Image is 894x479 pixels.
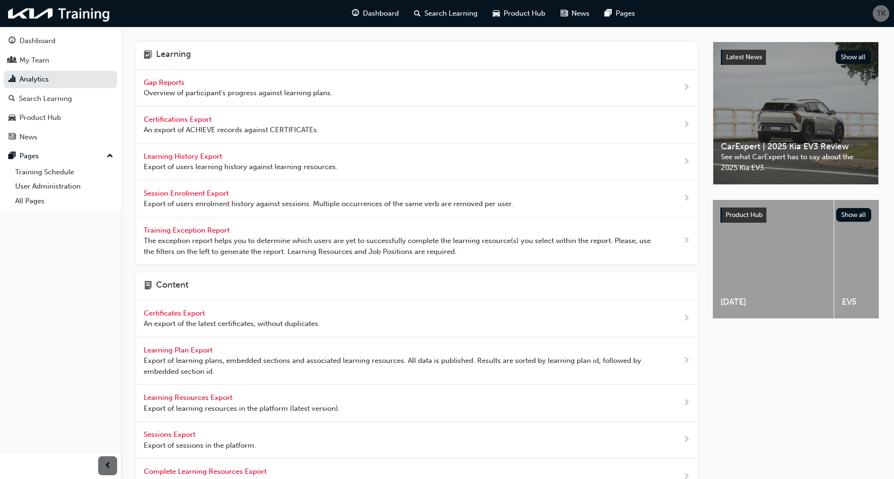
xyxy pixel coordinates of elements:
[136,144,698,181] a: Learning History Export Export of users learning history against learning resources.next-icon
[11,194,117,208] a: All Pages
[19,93,72,104] div: Search Learning
[683,313,690,325] span: next-icon
[11,165,117,180] a: Training Schedule
[136,217,698,265] a: Training Exception Report The exception report helps you to determine which users are yet to succ...
[19,55,49,66] div: My Team
[19,112,61,123] div: Product Hub
[144,78,186,87] span: Gap Reports
[424,8,478,19] span: Search Learning
[9,95,15,103] span: search-icon
[144,430,197,439] span: Sessions Export
[597,4,643,23] a: pages-iconPages
[144,280,152,292] span: page-icon
[144,189,230,198] span: Session Enrolment Export
[683,235,690,247] span: next-icon
[4,90,117,108] a: Search Learning
[571,8,590,19] span: News
[19,132,37,143] div: News
[616,8,635,19] span: Pages
[144,346,214,354] span: Learning Plan Export
[4,128,117,146] a: News
[683,156,690,168] span: next-icon
[713,200,834,318] a: [DATE]
[504,8,545,19] span: Product Hub
[4,147,117,165] button: Pages
[553,4,597,23] a: news-iconNews
[144,309,207,317] span: Certificates Export
[156,280,188,292] h4: Content
[493,8,500,19] span: car-icon
[720,297,826,307] span: [DATE]
[144,88,332,99] span: Overview of participant's progress against learning plans.
[19,151,39,162] div: Pages
[144,403,340,414] span: Export of learning resources in the platform (latest version).
[836,50,871,64] button: Show all
[4,71,117,88] a: Analytics
[683,119,690,131] span: next-icon
[877,8,885,19] span: TK
[683,355,690,367] span: next-icon
[605,8,612,19] span: pages-icon
[363,8,399,19] span: Dashboard
[156,49,191,62] h4: Learning
[836,208,872,222] button: Show all
[9,56,16,65] span: people-icon
[136,300,698,337] a: Certificates Export An export of the latest certificates, without duplicates.next-icon
[9,37,16,45] span: guage-icon
[683,434,690,446] span: next-icon
[104,460,111,472] span: prev-icon
[144,355,653,377] span: Export of learning plans, embedded sections and associated learning resources. All data is publis...
[4,30,117,147] button: DashboardMy TeamAnalyticsSearch LearningProduct HubNews
[136,107,698,144] a: Certifications Export An export of ACHIEVE records against CERTIFICATEs.next-icon
[352,8,359,19] span: guage-icon
[144,125,319,136] span: An export of ACHIEVE records against CERTIFICATEs.
[683,397,690,409] span: next-icon
[9,133,16,142] span: news-icon
[485,4,553,23] a: car-iconProduct Hub
[4,109,117,127] a: Product Hub
[9,75,16,84] span: chart-icon
[683,193,690,205] span: next-icon
[4,32,117,50] a: Dashboard
[9,152,16,161] span: pages-icon
[144,440,256,451] span: Export of sessions in the platform.
[144,152,224,161] span: Learning History Export
[144,199,513,209] span: Export of users enrolment history against sessions. Multiple occurrences of the same verb are rem...
[9,114,16,122] span: car-icon
[414,8,421,19] span: search-icon
[11,179,117,194] a: User Administration
[720,208,871,223] a: Product HubShow all
[4,52,117,69] a: My Team
[721,141,871,152] span: CarExpert | 2025 Kia EV3 Review
[5,4,114,23] img: kia-training
[144,49,152,62] span: learning-icon
[136,385,698,422] a: Learning Resources Export Export of learning resources in the platform (latest version).next-icon
[344,4,406,23] a: guage-iconDashboard
[144,115,213,124] span: Certifications Export
[136,422,698,459] a: Sessions Export Export of sessions in the platform.next-icon
[406,4,485,23] a: search-iconSearch Learning
[136,337,698,385] a: Learning Plan Export Export of learning plans, embedded sections and associated learning resource...
[726,211,763,219] span: Product Hub
[107,150,113,163] span: up-icon
[144,467,268,476] span: Complete Learning Resources Export
[721,50,871,65] a: Latest NewsShow all
[713,42,879,185] a: Latest NewsShow allCarExpert | 2025 Kia EV3 ReviewSee what CarExpert has to say about the 2025 Ki...
[561,8,568,19] span: news-icon
[873,5,889,22] button: TK
[721,152,871,173] span: See what CarExpert has to say about the 2025 Kia EV3.
[136,181,698,217] a: Session Enrolment Export Export of users enrolment history against sessions. Multiple occurrences...
[144,393,234,402] span: Learning Resources Export
[683,82,690,94] span: next-icon
[19,36,55,46] div: Dashboard
[144,235,653,257] span: The exception report helps you to determine which users are yet to successfully complete the lear...
[144,318,320,329] span: An export of the latest certificates, without duplicates.
[726,53,762,61] span: Latest News
[136,70,698,107] a: Gap Reports Overview of participant's progress against learning plans.next-icon
[144,226,231,235] span: Training Exception Report
[144,162,338,172] span: Export of users learning history against learning resources.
